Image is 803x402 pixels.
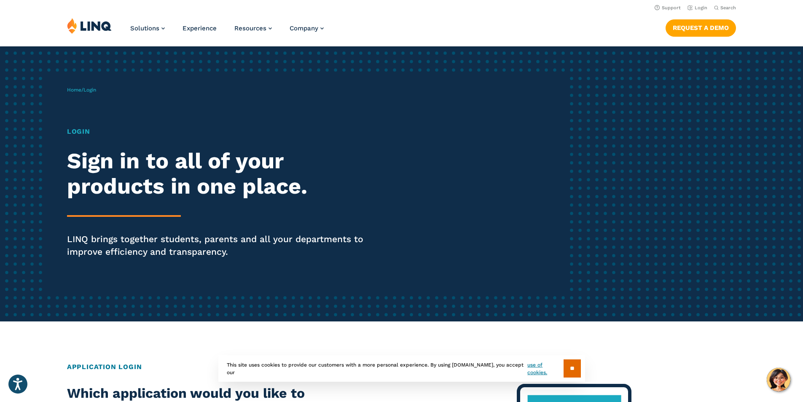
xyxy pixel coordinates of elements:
[130,24,159,32] span: Solutions
[130,24,165,32] a: Solutions
[290,24,318,32] span: Company
[714,5,736,11] button: Open Search Bar
[666,19,736,36] a: Request a Demo
[688,5,707,11] a: Login
[218,355,585,382] div: This site uses cookies to provide our customers with a more personal experience. By using [DOMAIN...
[67,87,81,93] a: Home
[290,24,324,32] a: Company
[67,148,376,199] h2: Sign in to all of your products in one place.
[83,87,96,93] span: Login
[720,5,736,11] span: Search
[67,127,376,137] h1: Login
[67,87,96,93] span: /
[67,362,736,372] h2: Application Login
[234,24,272,32] a: Resources
[234,24,266,32] span: Resources
[655,5,681,11] a: Support
[767,368,790,391] button: Hello, have a question? Let’s chat.
[666,18,736,36] nav: Button Navigation
[527,361,563,376] a: use of cookies.
[67,18,112,34] img: LINQ | K‑12 Software
[130,18,324,46] nav: Primary Navigation
[183,24,217,32] a: Experience
[67,233,376,258] p: LINQ brings together students, parents and all your departments to improve efficiency and transpa...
